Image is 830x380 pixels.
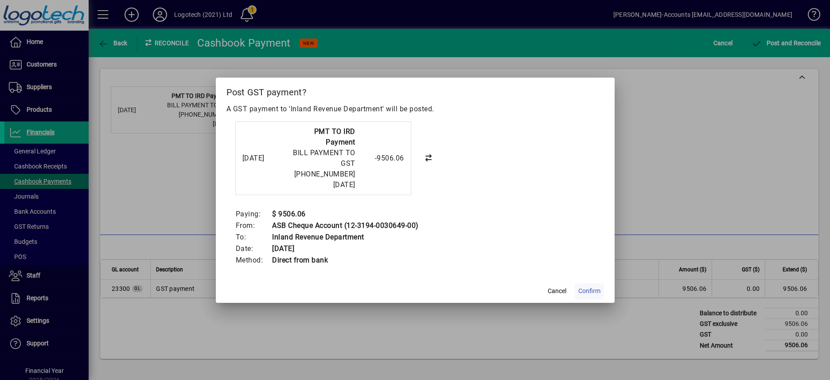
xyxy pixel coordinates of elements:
div: -9506.06 [360,153,404,164]
span: Confirm [578,286,600,296]
button: Cancel [543,283,571,299]
td: Direct from bank [272,255,419,266]
td: From: [235,220,272,231]
td: [DATE] [272,243,419,255]
td: Paying: [235,208,272,220]
td: To: [235,231,272,243]
h2: Post GST payment? [216,78,615,103]
span: BILL PAYMENT TO GST [PHONE_NUMBER] [DATE] [293,149,355,189]
td: ASB Cheque Account (12-3194-0030649-00) [272,220,419,231]
button: Confirm [575,283,604,299]
td: Method: [235,255,272,266]
td: $ 9506.06 [272,208,419,220]
strong: PMT TO IRD Payment [314,127,355,146]
span: Cancel [548,286,566,296]
td: Date: [235,243,272,255]
td: Inland Revenue Department [272,231,419,243]
div: [DATE] [242,153,278,164]
p: A GST payment to 'Inland Revenue Department' will be posted. [226,104,604,114]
